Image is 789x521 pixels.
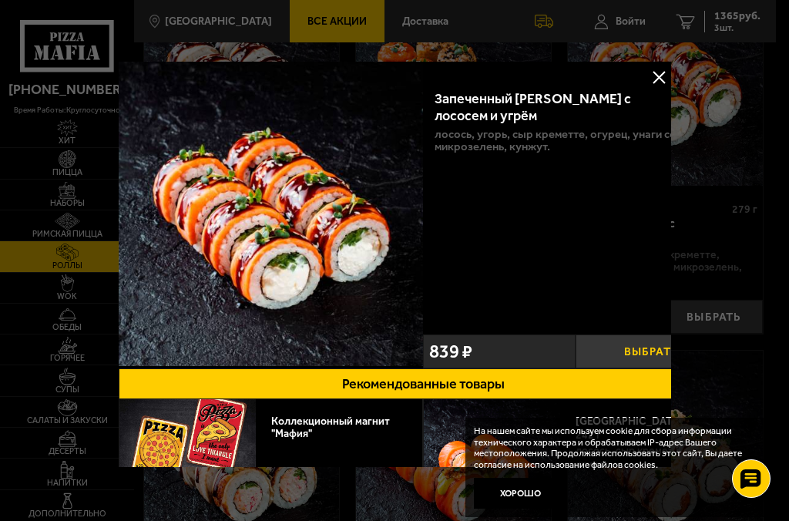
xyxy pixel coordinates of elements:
a: Запеченный ролл Гурмэ с лососем и угрём [119,62,423,368]
p: На нашем сайте мы используем cookie для сбора информации технического характера и обрабатываем IP... [474,425,764,470]
span: 839 ₽ [429,342,472,361]
img: Запеченный ролл Гурмэ с лососем и угрём [119,62,423,366]
button: Хорошо [474,478,566,509]
div: Запеченный [PERSON_NAME] с лососем и угрём [435,91,672,124]
button: Рекомендованные товары [119,368,727,399]
button: Выбрать [575,334,727,368]
p: лосось, угорь, Сыр креметте, огурец, унаги соус, микрозелень, кунжут. [435,128,716,153]
a: [GEOGRAPHIC_DATA] [575,415,697,428]
a: Коллекционный магнит "Мафия" [270,415,389,440]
